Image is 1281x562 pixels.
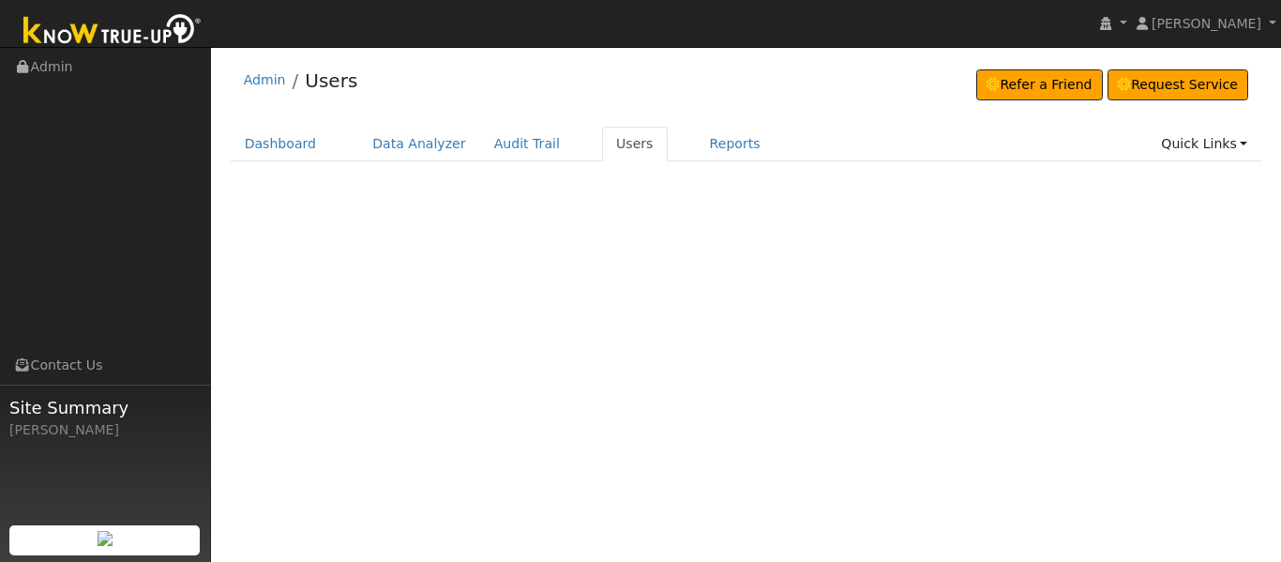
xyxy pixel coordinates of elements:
a: Refer a Friend [976,69,1103,101]
a: Admin [244,72,286,87]
a: Quick Links [1147,127,1261,161]
div: [PERSON_NAME] [9,420,201,440]
img: Know True-Up [14,10,211,53]
a: Data Analyzer [358,127,480,161]
a: Users [602,127,668,161]
a: Dashboard [231,127,331,161]
a: Users [305,69,357,92]
a: Audit Trail [480,127,574,161]
span: [PERSON_NAME] [1152,16,1261,31]
a: Reports [696,127,775,161]
a: Request Service [1108,69,1249,101]
img: retrieve [98,531,113,546]
span: Site Summary [9,395,201,420]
